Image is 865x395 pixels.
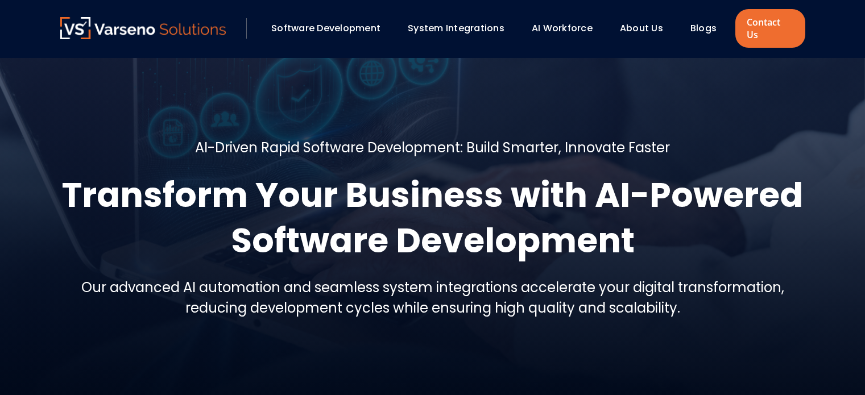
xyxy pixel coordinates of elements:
[620,22,663,35] a: About Us
[685,19,732,38] div: Blogs
[532,22,593,35] a: AI Workforce
[195,138,670,158] h5: AI-Driven Rapid Software Development: Build Smarter, Innovate Faster
[266,19,396,38] div: Software Development
[271,22,380,35] a: Software Development
[60,277,805,318] h5: Our advanced AI automation and seamless system integrations accelerate your digital transformatio...
[690,22,717,35] a: Blogs
[614,19,679,38] div: About Us
[60,17,226,39] img: Varseno Solutions – Product Engineering & IT Services
[402,19,520,38] div: System Integrations
[60,172,805,263] h1: Transform Your Business with AI-Powered Software Development
[60,17,226,40] a: Varseno Solutions – Product Engineering & IT Services
[735,9,805,48] a: Contact Us
[526,19,609,38] div: AI Workforce
[408,22,504,35] a: System Integrations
